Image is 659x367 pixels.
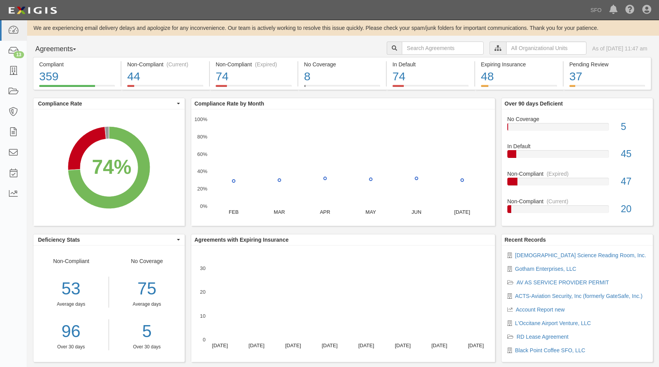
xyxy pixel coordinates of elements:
div: 74% [92,153,131,181]
a: No Coverage5 [507,115,647,143]
div: No Coverage [502,115,653,123]
text: 20 [200,289,206,295]
text: MAY [366,209,377,215]
text: MAR [274,209,285,215]
a: 5 [115,319,179,344]
div: 47 [615,175,653,189]
svg: A chart. [191,109,495,226]
a: In Default74 [387,85,474,91]
div: Over 30 days [33,344,109,350]
div: 44 [127,68,203,85]
button: Compliance Rate [33,98,185,109]
a: RD Lease Agreement [517,334,569,340]
a: Black Point Coffee SFO, LLC [515,347,585,353]
div: Pending Review [569,61,645,68]
div: 53 [33,277,109,301]
div: (Current) [547,197,568,205]
div: 45 [615,147,653,161]
a: ACTS-Aviation Security, Inc (formerly GateSafe, Inc.) [515,293,643,299]
a: L'Occitane Airport Venture, LLC [515,320,591,326]
a: Pending Review37 [564,85,651,91]
div: 359 [39,68,115,85]
text: 0 [203,337,206,343]
text: 20% [197,186,208,192]
a: Non-Compliant(Expired)74 [210,85,298,91]
a: [DEMOGRAPHIC_DATA] Science Reading Room, Inc. [515,252,646,258]
a: Compliant359 [33,85,121,91]
button: Deficiency Stats [33,234,185,245]
text: FEB [229,209,239,215]
b: Recent Records [505,237,546,243]
div: As of [DATE] 11:47 am [592,45,647,52]
text: [DATE] [468,343,484,348]
div: No Coverage [109,257,185,350]
text: 10 [200,313,206,319]
svg: A chart. [33,109,185,226]
text: [DATE] [212,343,228,348]
div: 48 [481,68,557,85]
div: 13 [14,51,24,58]
text: [DATE] [454,209,470,215]
b: Agreements with Expiring Insurance [194,237,289,243]
div: Over 30 days [115,344,179,350]
div: In Default [393,61,469,68]
svg: A chart. [191,246,495,362]
a: Gotham Enterprises, LLC [515,266,576,272]
text: [DATE] [322,343,338,348]
text: 0% [200,203,208,209]
button: Agreements [33,42,91,57]
text: [DATE] [431,343,447,348]
a: Non-Compliant(Expired)47 [507,170,647,197]
div: Non-Compliant (Current) [127,61,203,68]
a: 96 [33,319,109,344]
b: Compliance Rate by Month [194,100,264,107]
div: (Current) [166,61,188,68]
div: 74 [216,68,292,85]
text: 80% [197,134,208,140]
span: Compliance Rate [38,100,175,107]
input: All Organizational Units [506,42,586,55]
b: Over 90 days Deficient [505,100,563,107]
text: 60% [197,151,208,157]
text: APR [320,209,330,215]
input: Search Agreements [402,42,484,55]
div: 74 [393,68,469,85]
text: JUN [412,209,421,215]
div: Non-Compliant [502,197,653,205]
text: [DATE] [285,343,301,348]
div: 37 [569,68,645,85]
div: 75 [115,277,179,301]
span: Deficiency Stats [38,236,175,244]
a: Account Report new [516,306,565,313]
img: logo-5460c22ac91f19d4615b14bd174203de0afe785f0fc80cf4dbbc73dc1793850b.png [6,3,59,17]
a: AV AS SERVICE PROVIDER PERMIT [517,279,609,286]
div: Average days [115,301,179,308]
div: Non-Compliant [33,257,109,350]
a: In Default45 [507,142,647,170]
div: (Expired) [547,170,569,178]
a: Expiring Insurance48 [475,85,563,91]
div: (Expired) [255,61,277,68]
div: Expiring Insurance [481,61,557,68]
text: [DATE] [358,343,374,348]
text: 40% [197,168,208,174]
div: Non-Compliant (Expired) [216,61,292,68]
div: 5 [615,120,653,134]
text: [DATE] [249,343,265,348]
div: Compliant [39,61,115,68]
text: [DATE] [395,343,411,348]
div: 8 [304,68,380,85]
a: No Coverage8 [298,85,386,91]
text: 100% [195,116,208,122]
div: We are experiencing email delivery delays and apologize for any inconvenience. Our team is active... [27,24,659,32]
i: Help Center - Complianz [625,5,635,15]
div: Non-Compliant [502,170,653,178]
div: 20 [615,202,653,216]
div: Average days [33,301,109,308]
a: Non-Compliant(Current)44 [121,85,209,91]
div: No Coverage [304,61,380,68]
